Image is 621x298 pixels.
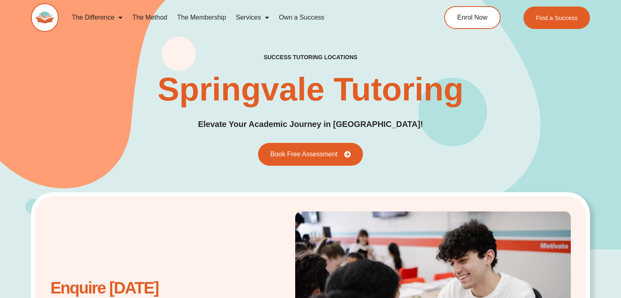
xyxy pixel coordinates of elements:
[264,53,358,61] h2: success tutoring locations
[158,73,464,106] h1: Springvale Tutoring
[172,8,231,27] a: The Membership
[536,15,578,21] span: Find a Success
[523,7,590,29] a: Find a Success
[198,118,423,131] p: Elevate Your Academic Journey in [GEOGRAPHIC_DATA]!
[231,8,274,27] a: Services
[67,8,128,27] a: The Difference
[50,283,237,293] h2: Enquire [DATE]
[67,8,412,27] nav: Menu
[127,8,172,27] a: The Method
[258,143,363,166] a: Book Free Assessment
[274,8,329,27] a: Own a Success
[270,151,338,158] span: Book Free Assessment
[444,6,501,29] a: Enrol Now
[457,14,487,21] span: Enrol Now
